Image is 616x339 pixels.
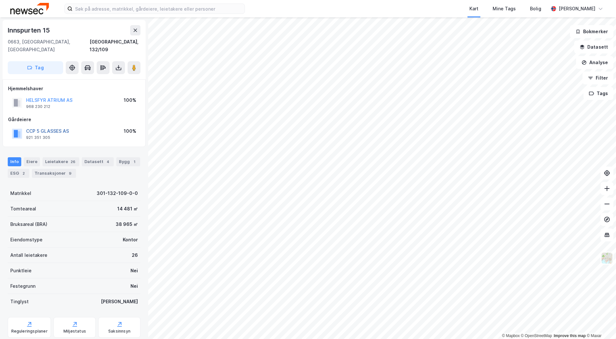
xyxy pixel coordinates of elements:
[132,251,138,259] div: 26
[8,61,63,74] button: Tag
[584,308,616,339] iframe: Chat Widget
[117,205,138,213] div: 14 481 ㎡
[116,157,140,166] div: Bygg
[469,5,478,13] div: Kart
[584,308,616,339] div: Kontrollprogram for chat
[82,157,114,166] div: Datasett
[24,157,40,166] div: Eiere
[10,189,31,197] div: Matrikkel
[10,236,43,244] div: Eiendomstype
[105,159,111,165] div: 4
[90,38,140,53] div: [GEOGRAPHIC_DATA], 132/109
[72,4,245,14] input: Søk på adresse, matrikkel, gårdeiere, leietakere eller personer
[10,205,36,213] div: Tomteareal
[559,5,595,13] div: [PERSON_NAME]
[123,236,138,244] div: Kontor
[582,72,613,84] button: Filter
[97,189,138,197] div: 301-132-109-0-0
[10,282,35,290] div: Festegrunn
[10,267,32,275] div: Punktleie
[26,104,50,109] div: 968 230 212
[10,298,29,305] div: Tinglyst
[570,25,613,38] button: Bokmerker
[8,25,51,35] div: Innspurten 15
[10,220,47,228] div: Bruksareal (BRA)
[8,38,90,53] div: 0663, [GEOGRAPHIC_DATA], [GEOGRAPHIC_DATA]
[124,96,136,104] div: 100%
[116,220,138,228] div: 38 965 ㎡
[583,87,613,100] button: Tags
[32,169,76,178] div: Transaksjoner
[8,85,140,92] div: Hjemmelshaver
[20,170,27,177] div: 2
[8,169,29,178] div: ESG
[108,329,130,334] div: Saksinnsyn
[601,252,613,264] img: Z
[67,170,73,177] div: 9
[43,157,79,166] div: Leietakere
[8,157,21,166] div: Info
[521,334,552,338] a: OpenStreetMap
[131,159,138,165] div: 1
[10,251,47,259] div: Antall leietakere
[130,267,138,275] div: Nei
[11,329,48,334] div: Reguleringsplaner
[8,116,140,123] div: Gårdeiere
[130,282,138,290] div: Nei
[576,56,613,69] button: Analyse
[63,329,86,334] div: Miljøstatus
[554,334,586,338] a: Improve this map
[124,127,136,135] div: 100%
[530,5,541,13] div: Bolig
[574,41,613,53] button: Datasett
[69,159,77,165] div: 26
[101,298,138,305] div: [PERSON_NAME]
[493,5,516,13] div: Mine Tags
[26,135,50,140] div: 921 351 305
[502,334,520,338] a: Mapbox
[10,3,49,14] img: newsec-logo.f6e21ccffca1b3a03d2d.png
